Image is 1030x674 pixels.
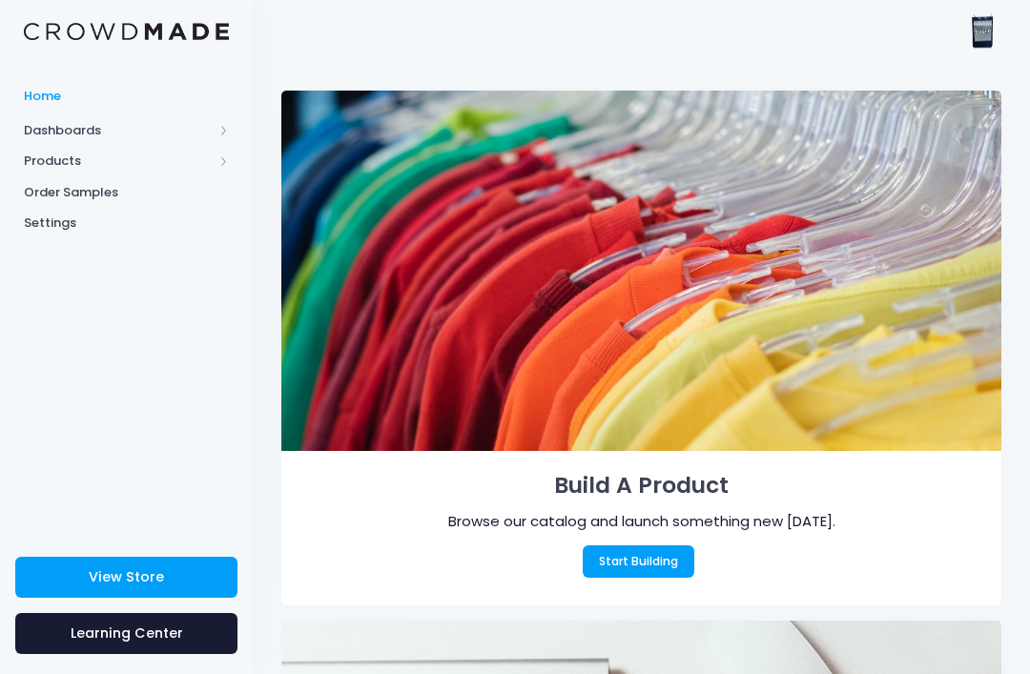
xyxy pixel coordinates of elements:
span: View Store [89,567,164,586]
span: Settings [24,214,229,233]
div: Browse our catalog and launch something new [DATE]. [340,511,943,532]
a: Learning Center [15,613,237,654]
span: Products [24,152,213,171]
img: Logo [24,23,229,41]
span: Dashboards [24,121,213,140]
a: View Store [15,557,237,598]
span: Learning Center [71,623,183,643]
h1: Build A Product [309,466,974,505]
span: Home [24,87,229,106]
a: Start Building [583,545,695,578]
img: User [963,12,1001,51]
span: Order Samples [24,183,229,202]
